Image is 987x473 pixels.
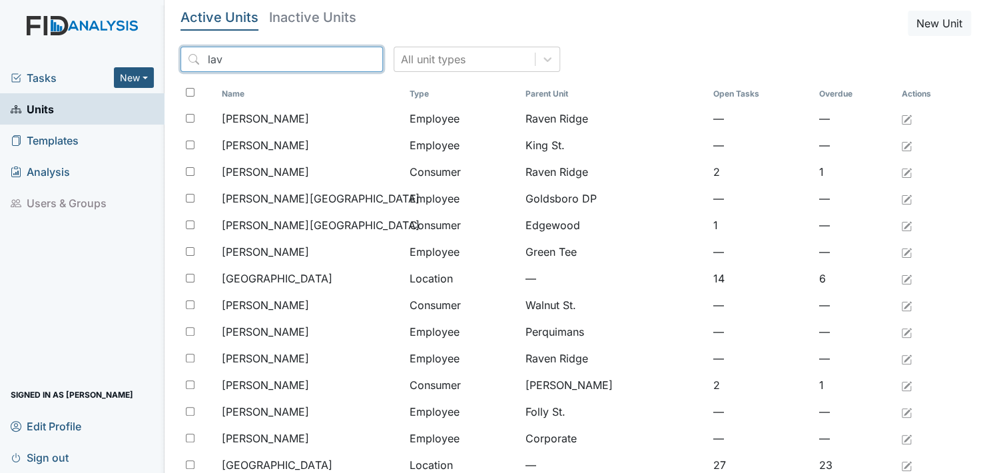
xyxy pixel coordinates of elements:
span: Analysis [11,161,70,182]
td: Consumer [404,159,520,185]
td: 1 [814,372,896,398]
td: Raven Ridge [520,159,707,185]
span: [PERSON_NAME] [222,164,309,180]
td: Consumer [404,372,520,398]
td: — [814,185,896,212]
td: Goldsboro DP [520,185,707,212]
h5: Inactive Units [269,11,356,24]
span: [PERSON_NAME][GEOGRAPHIC_DATA] [222,217,419,233]
td: — [814,132,896,159]
td: 14 [707,265,813,292]
span: Sign out [11,447,69,468]
td: 2 [707,159,813,185]
td: 1 [707,212,813,238]
th: Toggle SortBy [814,83,896,105]
td: Corporate [520,425,707,452]
a: Edit [901,457,912,473]
a: Edit [901,430,912,446]
button: New Unit [908,11,971,36]
span: [GEOGRAPHIC_DATA] [222,457,332,473]
span: Templates [11,130,79,151]
td: — [814,105,896,132]
span: [PERSON_NAME] [222,350,309,366]
span: [PERSON_NAME][GEOGRAPHIC_DATA] [222,191,419,207]
span: [PERSON_NAME] [222,297,309,313]
td: Employee [404,398,520,425]
td: — [707,425,813,452]
a: Tasks [11,70,114,86]
a: Edit [901,270,912,286]
span: [PERSON_NAME] [222,324,309,340]
td: Raven Ridge [520,345,707,372]
td: — [707,398,813,425]
span: [PERSON_NAME] [222,430,309,446]
h5: Active Units [180,11,258,24]
td: — [707,345,813,372]
th: Toggle SortBy [216,83,404,105]
span: [PERSON_NAME] [222,137,309,153]
td: Consumer [404,212,520,238]
th: Actions [896,83,962,105]
span: [GEOGRAPHIC_DATA] [222,270,332,286]
th: Toggle SortBy [520,83,707,105]
td: — [814,345,896,372]
td: Employee [404,238,520,265]
td: Employee [404,132,520,159]
span: [PERSON_NAME] [222,111,309,127]
td: — [814,238,896,265]
th: Toggle SortBy [707,83,813,105]
td: Edgewood [520,212,707,238]
span: [PERSON_NAME] [222,404,309,420]
td: Consumer [404,292,520,318]
span: [PERSON_NAME] [222,244,309,260]
div: All unit types [401,51,466,67]
td: Green Tee [520,238,707,265]
a: Edit [901,324,912,340]
td: — [814,425,896,452]
a: Edit [901,377,912,393]
td: 1 [814,159,896,185]
td: — [707,132,813,159]
td: — [520,265,707,292]
td: — [707,185,813,212]
td: Employee [404,185,520,212]
a: Edit [901,137,912,153]
span: [PERSON_NAME] [222,377,309,393]
td: — [814,212,896,238]
td: — [814,292,896,318]
span: Edit Profile [11,416,81,436]
button: New [114,67,154,88]
td: Employee [404,105,520,132]
td: King St. [520,132,707,159]
td: Folly St. [520,398,707,425]
td: Walnut St. [520,292,707,318]
td: Employee [404,425,520,452]
a: Edit [901,350,912,366]
td: Employee [404,345,520,372]
td: Location [404,265,520,292]
td: Raven Ridge [520,105,707,132]
td: 6 [814,265,896,292]
td: Employee [404,318,520,345]
td: — [707,292,813,318]
a: Edit [901,217,912,233]
td: [PERSON_NAME] [520,372,707,398]
span: Signed in as [PERSON_NAME] [11,384,133,405]
td: — [707,105,813,132]
th: Toggle SortBy [404,83,520,105]
a: Edit [901,244,912,260]
td: — [707,318,813,345]
a: Edit [901,111,912,127]
a: Edit [901,297,912,313]
a: Edit [901,164,912,180]
td: — [814,398,896,425]
td: — [707,238,813,265]
a: Edit [901,191,912,207]
span: Units [11,99,54,119]
input: Toggle All Rows Selected [186,88,194,97]
td: Perquimans [520,318,707,345]
td: 2 [707,372,813,398]
a: Edit [901,404,912,420]
td: — [814,318,896,345]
